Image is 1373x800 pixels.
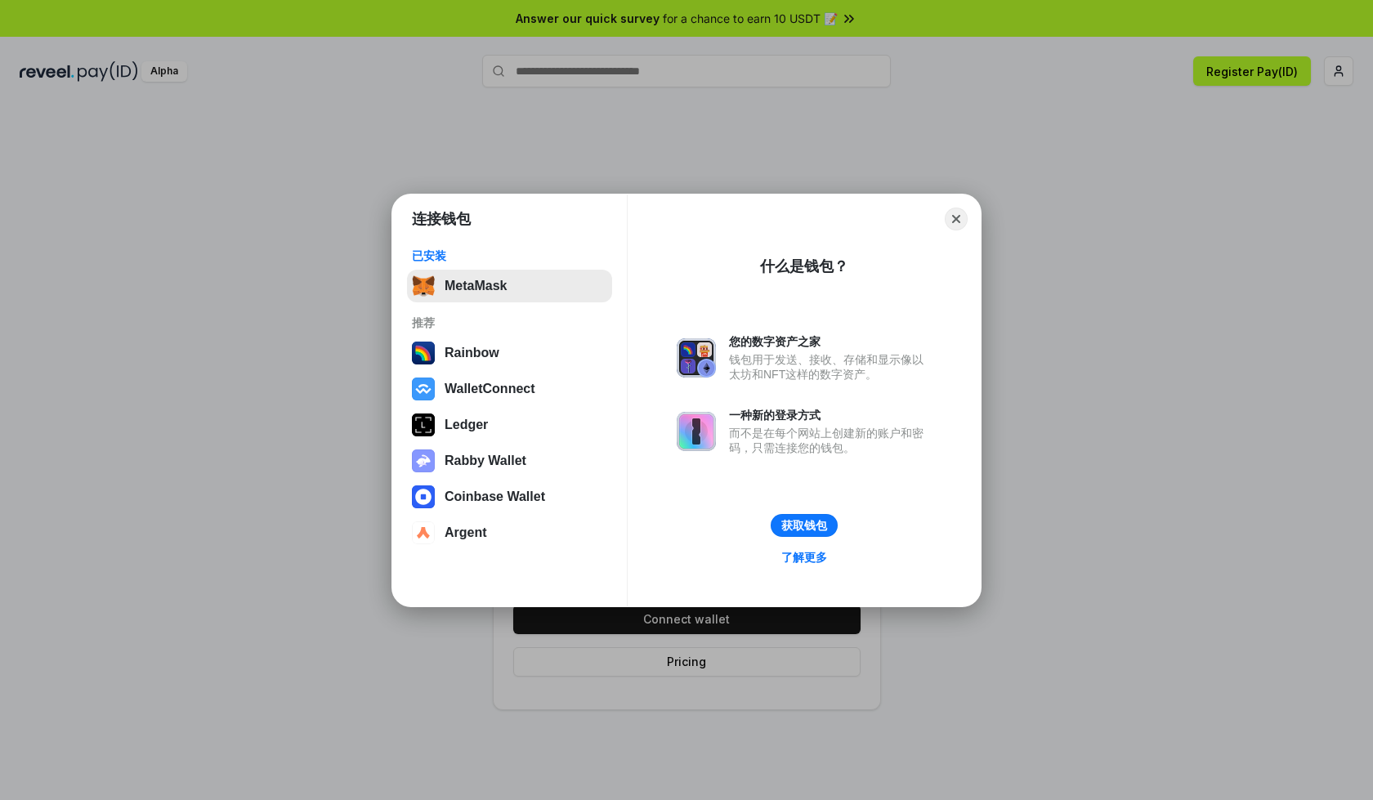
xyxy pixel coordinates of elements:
[945,208,968,230] button: Close
[760,257,848,276] div: 什么是钱包？
[445,525,487,540] div: Argent
[412,248,607,263] div: 已安装
[412,521,435,544] img: svg+xml,%3Csvg%20width%3D%2228%22%20height%3D%2228%22%20viewBox%3D%220%200%2028%2028%22%20fill%3D...
[407,445,612,477] button: Rabby Wallet
[781,518,827,533] div: 获取钱包
[445,418,488,432] div: Ledger
[729,334,932,349] div: 您的数字资产之家
[407,516,612,549] button: Argent
[445,346,499,360] div: Rainbow
[412,275,435,297] img: svg+xml,%3Csvg%20fill%3D%22none%22%20height%3D%2233%22%20viewBox%3D%220%200%2035%2033%22%20width%...
[407,480,612,513] button: Coinbase Wallet
[445,489,545,504] div: Coinbase Wallet
[412,449,435,472] img: svg+xml,%3Csvg%20xmlns%3D%22http%3A%2F%2Fwww.w3.org%2F2000%2Fsvg%22%20fill%3D%22none%22%20viewBox...
[412,315,607,330] div: 推荐
[729,408,932,422] div: 一种新的登录方式
[781,550,827,565] div: 了解更多
[412,485,435,508] img: svg+xml,%3Csvg%20width%3D%2228%22%20height%3D%2228%22%20viewBox%3D%220%200%2028%2028%22%20fill%3D...
[677,412,716,451] img: svg+xml,%3Csvg%20xmlns%3D%22http%3A%2F%2Fwww.w3.org%2F2000%2Fsvg%22%20fill%3D%22none%22%20viewBox...
[445,382,535,396] div: WalletConnect
[407,270,612,302] button: MetaMask
[771,514,838,537] button: 获取钱包
[445,279,507,293] div: MetaMask
[729,352,932,382] div: 钱包用于发送、接收、存储和显示像以太坊和NFT这样的数字资产。
[407,409,612,441] button: Ledger
[412,209,471,229] h1: 连接钱包
[445,454,526,468] div: Rabby Wallet
[407,337,612,369] button: Rainbow
[412,378,435,400] img: svg+xml,%3Csvg%20width%3D%2228%22%20height%3D%2228%22%20viewBox%3D%220%200%2028%2028%22%20fill%3D...
[677,338,716,378] img: svg+xml,%3Csvg%20xmlns%3D%22http%3A%2F%2Fwww.w3.org%2F2000%2Fsvg%22%20fill%3D%22none%22%20viewBox...
[412,413,435,436] img: svg+xml,%3Csvg%20xmlns%3D%22http%3A%2F%2Fwww.w3.org%2F2000%2Fsvg%22%20width%3D%2228%22%20height%3...
[412,342,435,364] img: svg+xml,%3Csvg%20width%3D%22120%22%20height%3D%22120%22%20viewBox%3D%220%200%20120%20120%22%20fil...
[729,426,932,455] div: 而不是在每个网站上创建新的账户和密码，只需连接您的钱包。
[771,547,837,568] a: 了解更多
[407,373,612,405] button: WalletConnect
